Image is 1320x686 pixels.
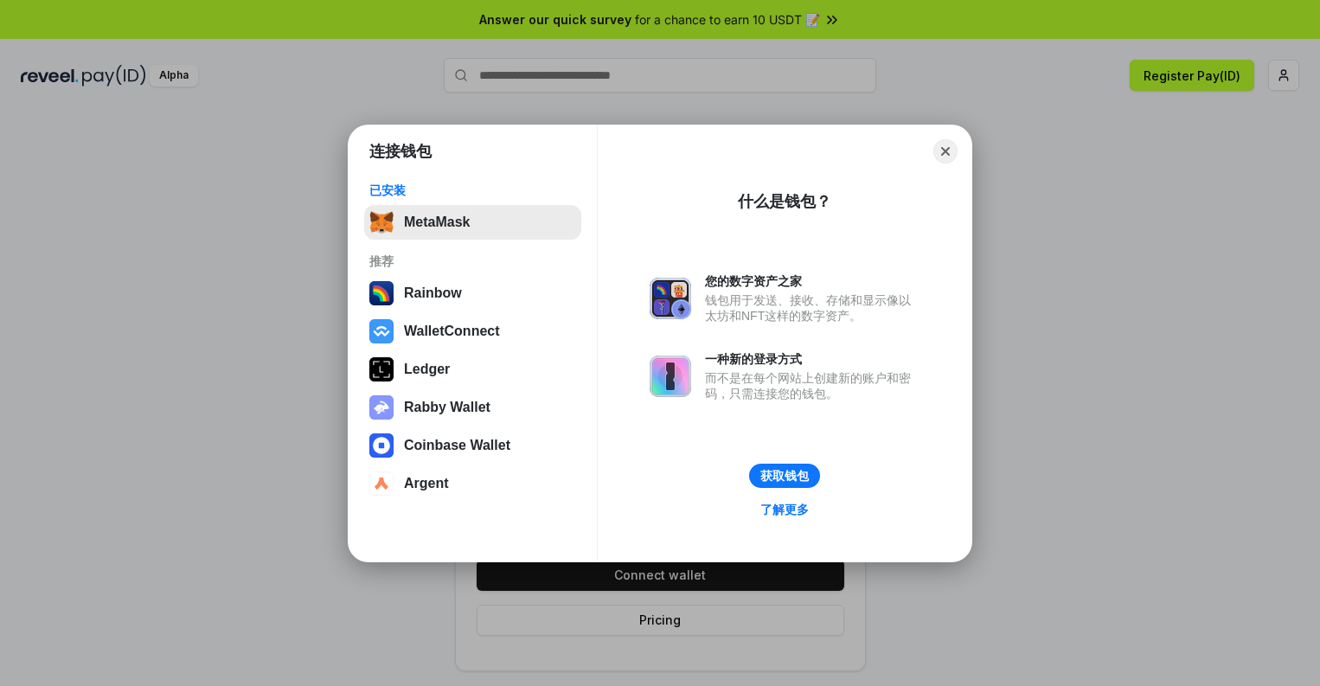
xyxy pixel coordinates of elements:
img: svg+xml,%3Csvg%20width%3D%2228%22%20height%3D%2228%22%20viewBox%3D%220%200%2028%2028%22%20fill%3D... [369,319,394,343]
img: svg+xml,%3Csvg%20xmlns%3D%22http%3A%2F%2Fwww.w3.org%2F2000%2Fsvg%22%20fill%3D%22none%22%20viewBox... [369,395,394,420]
div: Argent [404,476,449,491]
a: 了解更多 [750,498,819,521]
img: svg+xml,%3Csvg%20xmlns%3D%22http%3A%2F%2Fwww.w3.org%2F2000%2Fsvg%22%20fill%3D%22none%22%20viewBox... [650,278,691,319]
div: 已安装 [369,183,576,198]
div: 钱包用于发送、接收、存储和显示像以太坊和NFT这样的数字资产。 [705,292,920,324]
div: Coinbase Wallet [404,438,510,453]
button: Coinbase Wallet [364,428,581,463]
div: 了解更多 [760,502,809,517]
img: svg+xml,%3Csvg%20xmlns%3D%22http%3A%2F%2Fwww.w3.org%2F2000%2Fsvg%22%20fill%3D%22none%22%20viewBox... [650,356,691,397]
button: Argent [364,466,581,501]
button: 获取钱包 [749,464,820,488]
div: Rabby Wallet [404,400,490,415]
img: svg+xml,%3Csvg%20width%3D%2228%22%20height%3D%2228%22%20viewBox%3D%220%200%2028%2028%22%20fill%3D... [369,433,394,458]
div: WalletConnect [404,324,500,339]
img: svg+xml,%3Csvg%20width%3D%22120%22%20height%3D%22120%22%20viewBox%3D%220%200%20120%20120%22%20fil... [369,281,394,305]
div: MetaMask [404,215,470,230]
button: Close [933,139,958,163]
button: Rainbow [364,276,581,311]
img: svg+xml,%3Csvg%20fill%3D%22none%22%20height%3D%2233%22%20viewBox%3D%220%200%2035%2033%22%20width%... [369,210,394,234]
div: Ledger [404,362,450,377]
div: 一种新的登录方式 [705,351,920,367]
button: Rabby Wallet [364,390,581,425]
div: 而不是在每个网站上创建新的账户和密码，只需连接您的钱包。 [705,370,920,401]
div: 您的数字资产之家 [705,273,920,289]
h1: 连接钱包 [369,141,432,162]
img: svg+xml,%3Csvg%20width%3D%2228%22%20height%3D%2228%22%20viewBox%3D%220%200%2028%2028%22%20fill%3D... [369,471,394,496]
div: Rainbow [404,285,462,301]
button: Ledger [364,352,581,387]
button: WalletConnect [364,314,581,349]
div: 获取钱包 [760,468,809,484]
img: svg+xml,%3Csvg%20xmlns%3D%22http%3A%2F%2Fwww.w3.org%2F2000%2Fsvg%22%20width%3D%2228%22%20height%3... [369,357,394,381]
div: 什么是钱包？ [738,191,831,212]
button: MetaMask [364,205,581,240]
div: 推荐 [369,253,576,269]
